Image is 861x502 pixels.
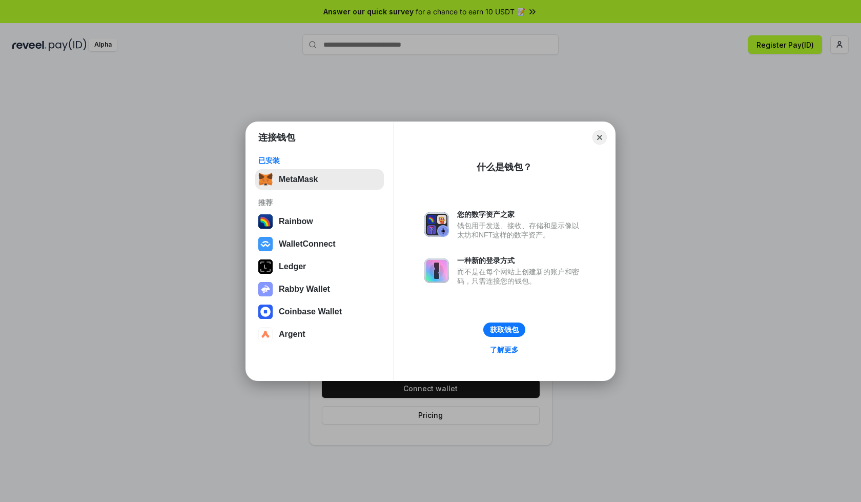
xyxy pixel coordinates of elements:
[477,161,532,173] div: 什么是钱包？
[490,345,519,354] div: 了解更多
[457,267,584,286] div: 而不是在每个网站上创建新的账户和密码，只需连接您的钱包。
[457,210,584,219] div: 您的数字资产之家
[483,323,525,337] button: 获取钱包
[457,256,584,265] div: 一种新的登录方式
[255,211,384,232] button: Rainbow
[258,198,381,207] div: 推荐
[279,262,306,271] div: Ledger
[279,217,313,226] div: Rainbow
[279,307,342,316] div: Coinbase Wallet
[592,130,607,145] button: Close
[258,156,381,165] div: 已安装
[424,212,449,237] img: svg+xml,%3Csvg%20xmlns%3D%22http%3A%2F%2Fwww.w3.org%2F2000%2Fsvg%22%20fill%3D%22none%22%20viewBox...
[258,305,273,319] img: svg+xml,%3Csvg%20width%3D%2228%22%20height%3D%2228%22%20viewBox%3D%220%200%2028%2028%22%20fill%3D...
[258,172,273,187] img: svg+xml,%3Csvg%20fill%3D%22none%22%20height%3D%2233%22%20viewBox%3D%220%200%2035%2033%22%20width%...
[424,258,449,283] img: svg+xml,%3Csvg%20xmlns%3D%22http%3A%2F%2Fwww.w3.org%2F2000%2Fsvg%22%20fill%3D%22none%22%20viewBox...
[255,279,384,299] button: Rabby Wallet
[258,131,295,144] h1: 连接钱包
[255,234,384,254] button: WalletConnect
[490,325,519,334] div: 获取钱包
[258,327,273,342] img: svg+xml,%3Csvg%20width%3D%2228%22%20height%3D%2228%22%20viewBox%3D%220%200%2028%2028%22%20fill%3D...
[258,237,273,251] img: svg+xml,%3Csvg%20width%3D%2228%22%20height%3D%2228%22%20viewBox%3D%220%200%2028%2028%22%20fill%3D...
[279,239,336,249] div: WalletConnect
[255,324,384,345] button: Argent
[255,302,384,322] button: Coinbase Wallet
[258,282,273,296] img: svg+xml,%3Csvg%20xmlns%3D%22http%3A%2F%2Fwww.w3.org%2F2000%2Fsvg%22%20fill%3D%22none%22%20viewBox...
[279,330,305,339] div: Argent
[484,343,525,356] a: 了解更多
[255,169,384,190] button: MetaMask
[258,214,273,229] img: svg+xml,%3Csvg%20width%3D%22120%22%20height%3D%22120%22%20viewBox%3D%220%200%20120%20120%22%20fil...
[457,221,584,239] div: 钱包用于发送、接收、存储和显示像以太坊和NFT这样的数字资产。
[258,259,273,274] img: svg+xml,%3Csvg%20xmlns%3D%22http%3A%2F%2Fwww.w3.org%2F2000%2Fsvg%22%20width%3D%2228%22%20height%3...
[255,256,384,277] button: Ledger
[279,175,318,184] div: MetaMask
[279,285,330,294] div: Rabby Wallet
